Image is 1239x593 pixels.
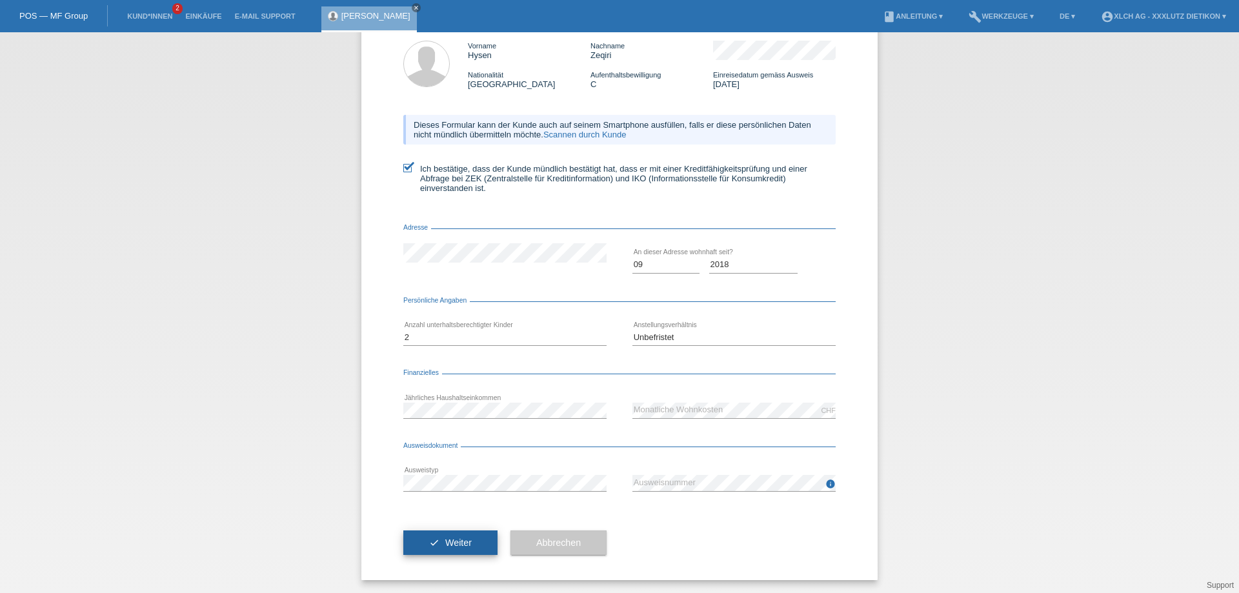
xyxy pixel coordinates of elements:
i: close [413,5,419,11]
a: Einkäufe [179,12,228,20]
a: POS — MF Group [19,11,88,21]
button: Abbrechen [510,530,607,555]
span: Vorname [468,42,496,50]
a: [PERSON_NAME] [341,11,410,21]
a: bookAnleitung ▾ [876,12,949,20]
i: book [883,10,896,23]
a: buildWerkzeuge ▾ [962,12,1040,20]
div: Dieses Formular kann der Kunde auch auf seinem Smartphone ausfüllen, falls er diese persönlichen ... [403,115,836,145]
a: Kund*innen [121,12,179,20]
span: Aufenthaltsbewilligung [590,71,661,79]
span: Nachname [590,42,625,50]
span: Adresse [403,224,431,231]
a: close [412,3,421,12]
div: Hysen [468,41,590,60]
div: CHF [821,407,836,414]
div: [GEOGRAPHIC_DATA] [468,70,590,89]
span: Nationalität [468,71,503,79]
span: Finanzielles [403,369,442,376]
a: Support [1207,581,1234,590]
span: Weiter [445,538,472,548]
span: 2 [172,3,183,14]
a: E-Mail Support [228,12,302,20]
div: Zeqiri [590,41,713,60]
label: Ich bestätige, dass der Kunde mündlich bestätigt hat, dass er mit einer Kreditfähigkeitsprüfung u... [403,164,836,193]
a: info [825,483,836,490]
a: DE ▾ [1053,12,1082,20]
i: account_circle [1101,10,1114,23]
span: Persönliche Angaben [403,297,470,304]
a: Scannen durch Kunde [543,130,627,139]
div: [DATE] [713,70,836,89]
button: check Weiter [403,530,498,555]
i: build [969,10,982,23]
div: C [590,70,713,89]
span: Ausweisdokument [403,442,461,449]
a: account_circleXLCH AG - XXXLutz Dietikon ▾ [1094,12,1233,20]
i: info [825,479,836,489]
span: Einreisedatum gemäss Ausweis [713,71,813,79]
i: check [429,538,439,548]
span: Abbrechen [536,538,581,548]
